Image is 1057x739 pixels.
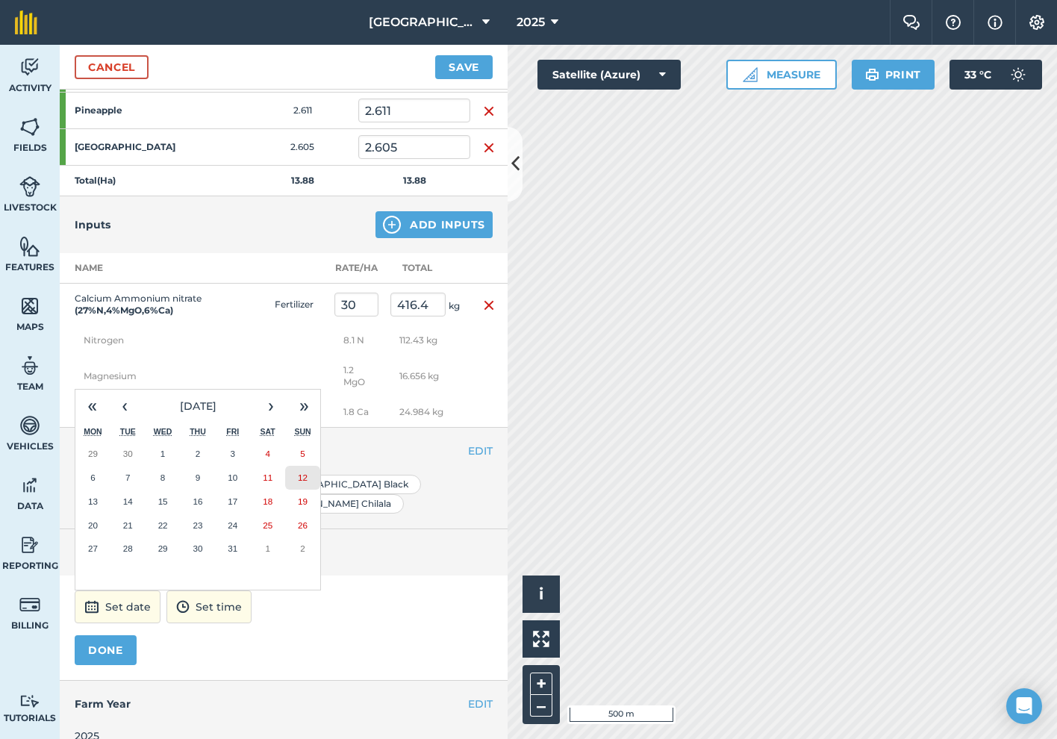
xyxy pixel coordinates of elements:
strong: Pineapple [75,105,191,116]
td: Calcium [60,397,328,428]
button: October 14, 2025 [110,490,146,514]
button: October 25, 2025 [250,514,285,537]
abbr: September 29, 2025 [88,449,98,458]
abbr: October 28, 2025 [123,543,133,553]
img: svg+xml;base64,PD94bWwgdmVyc2lvbj0iMS4wIiBlbmNvZGluZz0idXRmLTgiPz4KPCEtLSBHZW5lcmF0b3I6IEFkb2JlIE... [19,175,40,198]
td: 16.656 kg [384,355,470,397]
th: Rate/ Ha [328,253,384,284]
button: October 10, 2025 [215,466,250,490]
button: Satellite (Azure) [537,60,681,90]
strong: Total ( Ha ) [75,175,116,186]
strong: [GEOGRAPHIC_DATA] [75,141,191,153]
h4: Inputs [75,216,110,233]
td: Magnesium [60,355,328,397]
abbr: Monday [84,427,102,436]
span: [GEOGRAPHIC_DATA] [369,13,476,31]
button: October 13, 2025 [75,490,110,514]
abbr: October 13, 2025 [88,496,98,506]
img: fieldmargin Logo [15,10,37,34]
button: October 22, 2025 [146,514,181,537]
div: Open Intercom Messenger [1006,688,1042,724]
button: October 21, 2025 [110,514,146,537]
th: Total [384,253,470,284]
button: October 26, 2025 [285,514,320,537]
img: svg+xml;base64,PHN2ZyB4bWxucz0iaHR0cDovL3d3dy53My5vcmcvMjAwMC9zdmciIHdpZHRoPSI1NiIgaGVpZ2h0PSI2MC... [19,295,40,317]
img: svg+xml;base64,PD94bWwgdmVyc2lvbj0iMS4wIiBlbmNvZGluZz0idXRmLTgiPz4KPCEtLSBHZW5lcmF0b3I6IEFkb2JlIE... [19,414,40,437]
td: 2.611 [246,93,358,129]
img: A cog icon [1028,15,1046,30]
abbr: October 3, 2025 [231,449,235,458]
abbr: October 16, 2025 [193,496,202,506]
button: November 2, 2025 [285,537,320,561]
abbr: Thursday [190,427,206,436]
button: Set time [166,590,252,623]
img: svg+xml;base64,PD94bWwgdmVyc2lvbj0iMS4wIiBlbmNvZGluZz0idXRmLTgiPz4KPCEtLSBHZW5lcmF0b3I6IEFkb2JlIE... [19,56,40,78]
button: October 24, 2025 [215,514,250,537]
button: October 19, 2025 [285,490,320,514]
img: svg+xml;base64,PD94bWwgdmVyc2lvbj0iMS4wIiBlbmNvZGluZz0idXRmLTgiPz4KPCEtLSBHZW5lcmF0b3I6IEFkb2JlIE... [19,355,40,377]
button: October 15, 2025 [146,490,181,514]
abbr: October 15, 2025 [158,496,168,506]
abbr: October 24, 2025 [228,520,237,530]
abbr: October 12, 2025 [298,473,308,482]
img: svg+xml;base64,PHN2ZyB4bWxucz0iaHR0cDovL3d3dy53My5vcmcvMjAwMC9zdmciIHdpZHRoPSIxNCIgaGVpZ2h0PSIyNC... [383,216,401,234]
button: October 12, 2025 [285,466,320,490]
button: Measure [726,60,837,90]
td: kg [384,284,470,326]
button: September 30, 2025 [110,442,146,466]
img: svg+xml;base64,PD94bWwgdmVyc2lvbj0iMS4wIiBlbmNvZGluZz0idXRmLTgiPz4KPCEtLSBHZW5lcmF0b3I6IEFkb2JlIE... [19,593,40,616]
abbr: Tuesday [120,427,136,436]
div: [GEOGRAPHIC_DATA] Black [268,475,421,494]
abbr: October 6, 2025 [90,473,95,482]
td: 112.43 kg [384,325,470,355]
button: EDIT [468,443,493,459]
abbr: October 25, 2025 [263,520,272,530]
td: Fertilizer [269,284,328,326]
td: Calcium Ammonium nitrate [60,284,209,326]
img: svg+xml;base64,PD94bWwgdmVyc2lvbj0iMS4wIiBlbmNvZGluZz0idXRmLTgiPz4KPCEtLSBHZW5lcmF0b3I6IEFkb2JlIE... [1003,60,1033,90]
button: October 2, 2025 [181,442,216,466]
button: October 28, 2025 [110,537,146,561]
button: [DATE] [141,390,255,422]
button: › [255,390,287,422]
button: Save [435,55,493,79]
button: October 4, 2025 [250,442,285,466]
button: October 1, 2025 [146,442,181,466]
img: svg+xml;base64,PD94bWwgdmVyc2lvbj0iMS4wIiBlbmNvZGluZz0idXRmLTgiPz4KPCEtLSBHZW5lcmF0b3I6IEFkb2JlIE... [19,474,40,496]
button: October 6, 2025 [75,466,110,490]
button: October 7, 2025 [110,466,146,490]
abbr: October 11, 2025 [263,473,272,482]
abbr: November 2, 2025 [300,543,305,553]
td: 24.984 kg [384,397,470,428]
button: October 3, 2025 [215,442,250,466]
abbr: October 5, 2025 [300,449,305,458]
img: Ruler icon [743,67,758,82]
button: + [530,673,552,695]
div: [PERSON_NAME] Chilala [268,494,404,514]
img: svg+xml;base64,PHN2ZyB4bWxucz0iaHR0cDovL3d3dy53My5vcmcvMjAwMC9zdmciIHdpZHRoPSI1NiIgaGVpZ2h0PSI2MC... [19,116,40,138]
a: Cancel [75,55,149,79]
abbr: October 18, 2025 [263,496,272,506]
abbr: October 23, 2025 [193,520,202,530]
strong: ( 27 % N , 4 % MgO , 6 % Ca ) [75,305,173,316]
abbr: Friday [226,427,239,436]
abbr: September 30, 2025 [123,449,133,458]
button: ‹ [108,390,141,422]
button: Set date [75,590,160,623]
abbr: October 31, 2025 [228,543,237,553]
button: October 29, 2025 [146,537,181,561]
abbr: October 29, 2025 [158,543,168,553]
button: DONE [75,635,137,665]
strong: 13.88 [403,175,426,186]
abbr: October 4, 2025 [265,449,269,458]
img: svg+xml;base64,PHN2ZyB4bWxucz0iaHR0cDovL3d3dy53My5vcmcvMjAwMC9zdmciIHdpZHRoPSIxNiIgaGVpZ2h0PSIyNC... [483,102,495,120]
button: October 11, 2025 [250,466,285,490]
img: svg+xml;base64,PD94bWwgdmVyc2lvbj0iMS4wIiBlbmNvZGluZz0idXRmLTgiPz4KPCEtLSBHZW5lcmF0b3I6IEFkb2JlIE... [19,694,40,708]
td: Nitrogen [60,325,328,355]
button: October 27, 2025 [75,537,110,561]
img: svg+xml;base64,PHN2ZyB4bWxucz0iaHR0cDovL3d3dy53My5vcmcvMjAwMC9zdmciIHdpZHRoPSIxNyIgaGVpZ2h0PSIxNy... [988,13,1003,31]
button: October 20, 2025 [75,514,110,537]
strong: 13.88 [291,175,314,186]
span: 33 ° C [964,60,991,90]
img: svg+xml;base64,PD94bWwgdmVyc2lvbj0iMS4wIiBlbmNvZGluZz0idXRmLTgiPz4KPCEtLSBHZW5lcmF0b3I6IEFkb2JlIE... [19,534,40,556]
